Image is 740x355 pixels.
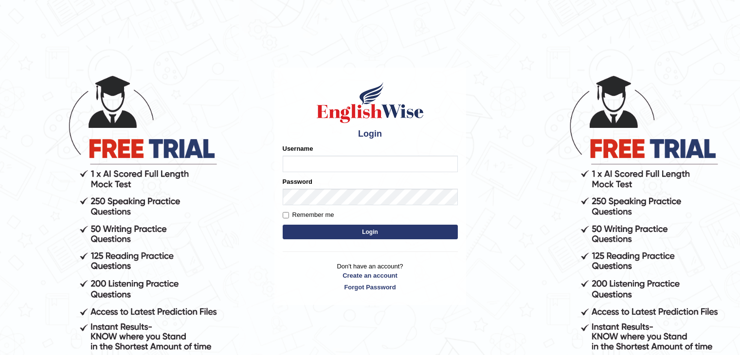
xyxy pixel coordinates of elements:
[283,144,313,153] label: Username
[283,225,458,239] button: Login
[283,212,289,218] input: Remember me
[283,210,334,220] label: Remember me
[283,271,458,280] a: Create an account
[283,283,458,292] a: Forgot Password
[283,262,458,292] p: Don't have an account?
[283,177,312,186] label: Password
[283,129,458,139] h4: Login
[315,81,426,124] img: Logo of English Wise sign in for intelligent practice with AI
